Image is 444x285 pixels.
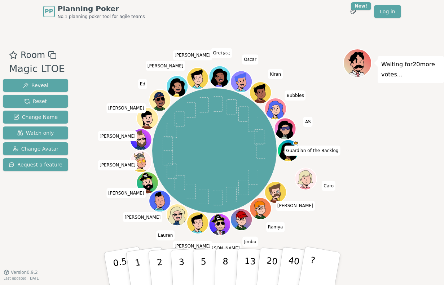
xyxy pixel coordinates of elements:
[381,59,440,80] p: Waiting for 20 more votes...
[98,160,137,170] span: Click to change your name
[3,158,68,171] button: Request a feature
[123,212,162,222] span: Click to change your name
[58,4,145,14] span: Planning Poker
[106,188,146,198] span: Click to change your name
[106,103,146,113] span: Click to change your name
[374,5,401,18] a: Log in
[4,270,38,275] button: Version0.9.2
[45,7,53,16] span: PP
[43,4,145,19] a: PPPlanning PokerNo.1 planning poker tool for agile teams
[9,161,62,168] span: Request a feature
[4,276,40,280] span: Last updated: [DATE]
[138,79,147,89] span: Click to change your name
[9,62,65,76] div: Magic LTOE
[276,201,315,211] span: Click to change your name
[23,82,48,89] span: Reveal
[222,52,230,55] span: (you)
[146,61,185,71] span: Click to change your name
[17,129,54,137] span: Watch only
[21,49,45,62] span: Room
[303,117,313,127] span: Click to change your name
[98,131,137,141] span: Click to change your name
[13,145,59,152] span: Change Avatar
[268,69,283,79] span: Click to change your name
[347,5,360,18] button: New!
[242,54,258,64] span: Click to change your name
[266,222,285,232] span: Click to change your name
[173,50,212,60] span: Click to change your name
[9,49,18,62] button: Add as favourite
[3,126,68,139] button: Watch only
[351,2,372,10] div: New!
[3,79,68,92] button: Reveal
[285,90,306,101] span: Click to change your name
[156,230,175,240] span: Click to change your name
[322,181,335,191] span: Click to change your name
[3,142,68,155] button: Change Avatar
[284,146,340,156] span: Click to change your name
[293,141,299,146] span: Guardian of the Backlog is the host
[3,111,68,124] button: Change Name
[11,270,38,275] span: Version 0.9.2
[242,237,258,247] span: Click to change your name
[173,241,212,251] span: Click to change your name
[210,67,230,87] button: Click to change your avatar
[24,98,47,105] span: Reset
[13,113,58,121] span: Change Name
[58,14,145,19] span: No.1 planning poker tool for agile teams
[3,95,68,108] button: Reset
[202,243,242,253] span: Click to change your name
[211,48,232,58] span: Click to change your name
